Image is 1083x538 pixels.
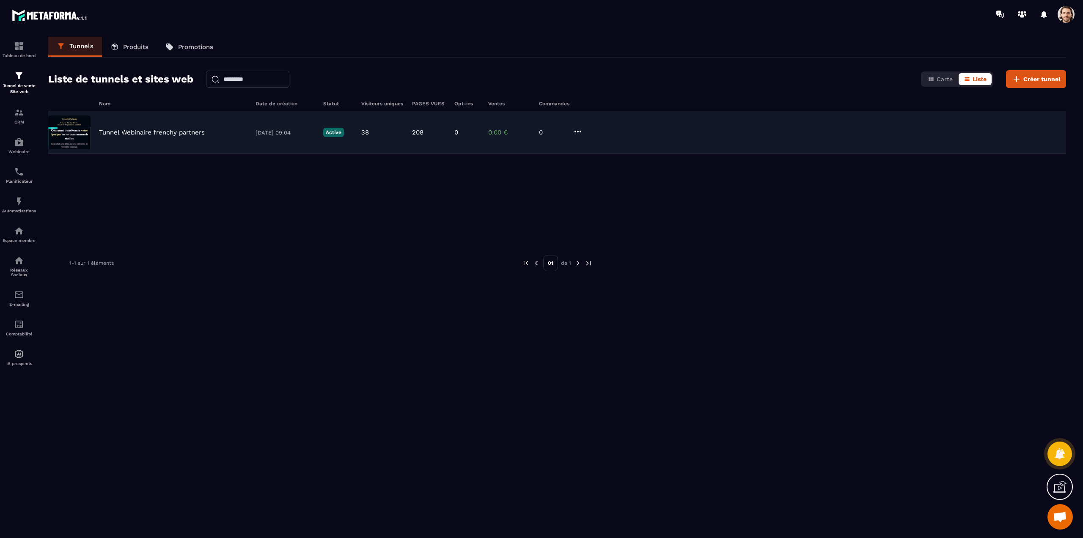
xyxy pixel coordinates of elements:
[454,101,480,107] h6: Opt-ins
[2,149,36,154] p: Webinaire
[2,220,36,249] a: automationsautomationsEspace membre
[14,349,24,359] img: automations
[2,101,36,131] a: formationformationCRM
[2,120,36,124] p: CRM
[2,160,36,190] a: schedulerschedulerPlanificateur
[533,259,540,267] img: prev
[178,43,213,51] p: Promotions
[539,129,564,136] p: 0
[2,268,36,277] p: Réseaux Sociaux
[323,128,344,137] p: Active
[2,332,36,336] p: Comptabilité
[585,259,592,267] img: next
[2,64,36,101] a: formationformationTunnel de vente Site web
[1047,504,1073,530] a: Mở cuộc trò chuyện
[1023,75,1061,83] span: Créer tunnel
[99,101,247,107] h6: Nom
[2,313,36,343] a: accountantaccountantComptabilité
[923,73,958,85] button: Carte
[2,190,36,220] a: automationsautomationsAutomatisations
[48,115,91,149] img: image
[157,37,222,57] a: Promotions
[14,167,24,177] img: scheduler
[1006,70,1066,88] button: Créer tunnel
[412,101,446,107] h6: PAGES VUES
[361,129,369,136] p: 38
[256,101,315,107] h6: Date de création
[2,83,36,95] p: Tunnel de vente Site web
[2,238,36,243] p: Espace membre
[488,129,531,136] p: 0,00 €
[2,179,36,184] p: Planificateur
[2,209,36,213] p: Automatisations
[361,101,404,107] h6: Visiteurs uniques
[14,319,24,329] img: accountant
[543,255,558,271] p: 01
[48,71,193,88] h2: Liste de tunnels et sites web
[561,260,571,266] p: de 1
[2,302,36,307] p: E-mailing
[2,361,36,366] p: IA prospects
[959,73,992,85] button: Liste
[14,196,24,206] img: automations
[2,35,36,64] a: formationformationTableau de bord
[99,129,205,136] p: Tunnel Webinaire frenchy partners
[2,249,36,283] a: social-networksocial-networkRéseaux Sociaux
[14,137,24,147] img: automations
[323,101,353,107] h6: Statut
[12,8,88,23] img: logo
[14,71,24,81] img: formation
[256,129,315,136] p: [DATE] 09:04
[522,259,530,267] img: prev
[2,131,36,160] a: automationsautomationsWebinaire
[48,37,102,57] a: Tunnels
[14,290,24,300] img: email
[412,129,423,136] p: 208
[69,260,114,266] p: 1-1 sur 1 éléments
[488,101,531,107] h6: Ventes
[14,107,24,118] img: formation
[14,226,24,236] img: automations
[2,283,36,313] a: emailemailE-mailing
[14,255,24,266] img: social-network
[539,101,569,107] h6: Commandes
[574,259,582,267] img: next
[2,53,36,58] p: Tableau de bord
[937,76,953,82] span: Carte
[454,129,458,136] p: 0
[123,43,148,51] p: Produits
[102,37,157,57] a: Produits
[14,41,24,51] img: formation
[69,42,93,50] p: Tunnels
[973,76,987,82] span: Liste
